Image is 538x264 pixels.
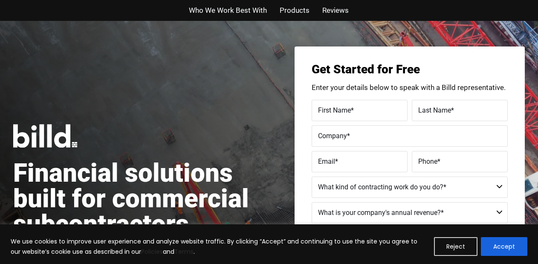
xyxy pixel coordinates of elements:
[11,236,428,257] p: We use cookies to improve user experience and analyze website traffic. By clicking “Accept” and c...
[434,237,477,256] button: Reject
[189,4,267,17] a: Who We Work Best With
[481,237,527,256] button: Accept
[418,157,437,165] span: Phone
[141,247,163,256] a: Policies
[318,157,335,165] span: Email
[418,106,451,114] span: Last Name
[322,4,349,17] a: Reviews
[174,247,194,256] a: Terms
[312,64,508,75] h3: Get Started for Free
[318,131,347,139] span: Company
[312,84,508,91] p: Enter your details below to speak with a Billd representative.
[318,106,351,114] span: First Name
[13,160,269,237] h1: Financial solutions built for commercial subcontractors
[280,4,309,17] a: Products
